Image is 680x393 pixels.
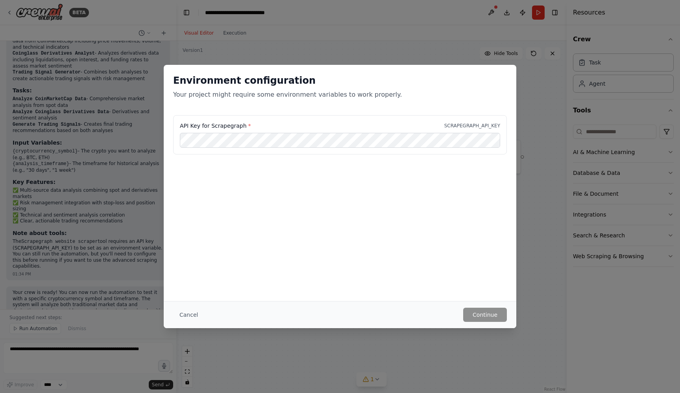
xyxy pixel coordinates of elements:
h2: Environment configuration [173,74,507,87]
label: API Key for Scrapegraph [180,122,251,130]
button: Cancel [173,308,204,322]
p: SCRAPEGRAPH_API_KEY [444,123,500,129]
button: Continue [463,308,507,322]
p: Your project might require some environment variables to work properly. [173,90,507,99]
